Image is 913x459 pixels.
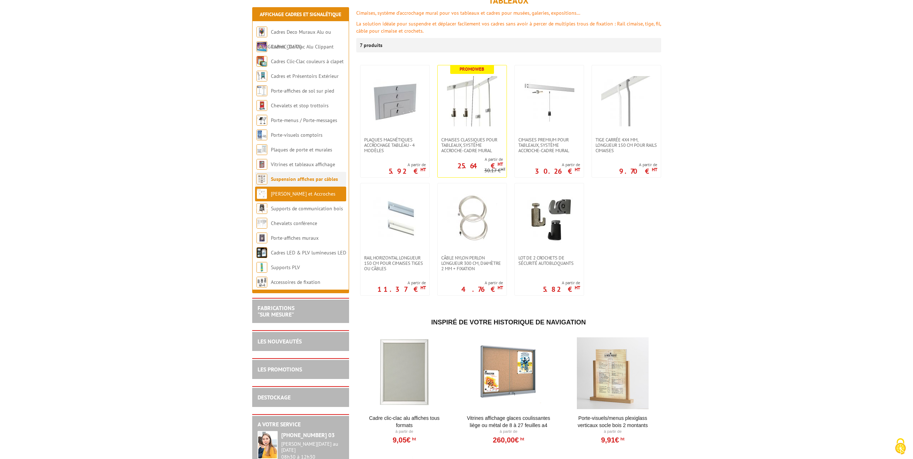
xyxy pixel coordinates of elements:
[575,285,580,291] sup: HT
[257,174,267,184] img: Suspension affiches par câbles
[257,262,267,273] img: Supports PLV
[460,66,484,72] b: Promoweb
[257,71,267,81] img: Cadres et Présentoirs Extérieur
[257,188,267,199] img: Cimaises et Accroches tableaux
[271,264,300,271] a: Supports PLV
[592,137,661,153] a: Tige carrée 4x4 mm, longueur 150 cm pour rails cimaises
[260,11,341,18] a: Affichage Cadres et Signalétique
[360,414,449,429] a: Cadre Clic-Clac Alu affiches tous formats
[441,137,503,153] span: Cimaises CLASSIQUES pour tableaux, système accroche-cadre mural
[461,287,503,291] p: 4.76 €
[498,285,503,291] sup: HT
[257,29,331,50] a: Cadres Deco Muraux Alu ou [GEOGRAPHIC_DATA]
[281,441,344,453] div: [PERSON_NAME][DATE] au [DATE]
[596,137,657,153] span: Tige carrée 4x4 mm, longueur 150 cm pour rails cimaises
[257,56,267,67] img: Cadres Clic-Clac couleurs à clapet
[518,137,580,153] span: Cimaises PREMIUM pour tableaux, système accroche-cadre mural
[258,338,302,345] a: LES NOUVEAUTÉS
[257,144,267,155] img: Plaques de porte et murales
[364,255,426,271] span: Rail horizontal longueur 150 cm pour cimaises tiges ou câbles
[271,235,319,241] a: Porte-affiches muraux
[569,429,657,435] p: À partir de
[464,429,553,435] p: À partir de
[271,88,334,94] a: Porte-affiches de sol sur pied
[257,100,267,111] img: Chevalets et stop trottoirs
[431,319,586,326] span: Inspiré de votre historique de navigation
[891,437,909,455] img: Cookies (fenêtre modale)
[389,162,426,168] span: A partir de
[498,161,503,167] sup: HT
[271,146,332,153] a: Plaques de porte et murales
[271,117,337,123] a: Porte-menus / Porte-messages
[392,438,416,442] a: 9,05€HT
[377,287,426,291] p: 11.37 €
[271,279,320,285] a: Accessoires de fixation
[461,280,503,286] span: A partir de
[447,76,497,126] img: Cimaises CLASSIQUES pour tableaux, système accroche-cadre mural
[257,247,267,258] img: Cadres LED & PLV lumineuses LED
[575,167,580,173] sup: HT
[493,438,524,442] a: 260,00€HT
[457,164,503,168] p: 25.64 €
[377,280,426,286] span: A partir de
[356,10,580,16] font: Cimaises, système d’accrochage mural pour vos tableaux et cadres pour musées, galeries, expositions…
[271,58,344,65] a: Cadres Clic-Clac couleurs à clapet
[619,169,657,173] p: 9.70 €
[370,76,420,126] img: Plaques magnétiques accrochage tableau - 4 modèles
[356,20,661,34] font: La solution idéale pour suspendre et déplacer facilement vos cadres sans avoir à percer de multip...
[888,435,913,459] button: Cookies (fenêtre modale)
[518,255,580,266] span: Lot de 2 crochets de sécurité autobloquants
[271,132,323,138] a: Porte-visuels comptoirs
[258,394,291,401] a: DESTOCKAGE
[258,431,278,459] img: widget-service.jpg
[258,421,344,428] h2: A votre service
[501,167,505,172] sup: HT
[619,436,624,441] sup: HT
[652,167,657,173] sup: HT
[271,176,338,182] a: Suspension affiches par câbles
[360,38,387,52] p: 7 produits
[464,414,553,429] a: Vitrines affichage glaces coulissantes liège ou métal de 8 à 27 feuilles A4
[281,431,335,439] strong: [PHONE_NUMBER] 03
[364,137,426,153] span: Plaques magnétiques accrochage tableau - 4 modèles
[524,194,574,244] img: Lot de 2 crochets de sécurité autobloquants
[543,287,580,291] p: 5.82 €
[484,168,505,173] p: 30.17 €
[420,167,426,173] sup: HT
[569,414,657,429] a: Porte-Visuels/Menus Plexiglass Verticaux Socle Bois 2 Montants
[360,429,449,435] p: À partir de
[389,169,426,173] p: 5.92 €
[257,218,267,229] img: Chevalets conférence
[361,255,429,271] a: Rail horizontal longueur 150 cm pour cimaises tiges ou câbles
[271,205,343,212] a: Supports de communication bois
[271,102,329,109] a: Chevalets et stop trottoirs
[535,169,580,173] p: 30.26 €
[370,194,420,244] img: Rail horizontal longueur 150 cm pour cimaises tiges ou câbles
[441,255,503,271] span: Câble nylon perlon longueur 300 cm, diamètre 2 mm + fixation
[271,220,317,226] a: Chevalets conférence
[438,156,503,162] span: A partir de
[524,76,574,126] img: Cimaises PREMIUM pour tableaux, système accroche-cadre mural
[519,436,524,441] sup: HT
[258,366,302,373] a: LES PROMOTIONS
[257,27,267,37] img: Cadres Deco Muraux Alu ou Bois
[271,161,335,168] a: Vitrines et tableaux affichage
[271,43,334,50] a: Cadres Clic-Clac Alu Clippant
[257,85,267,96] img: Porte-affiches de sol sur pied
[257,130,267,140] img: Porte-visuels comptoirs
[619,162,657,168] span: A partir de
[257,191,335,212] a: [PERSON_NAME] et Accroches tableaux
[515,255,584,266] a: Lot de 2 crochets de sécurité autobloquants
[420,285,426,291] sup: HT
[601,76,651,126] img: Tige carrée 4x4 mm, longueur 150 cm pour rails cimaises
[515,137,584,153] a: Cimaises PREMIUM pour tableaux, système accroche-cadre mural
[438,255,507,271] a: Câble nylon perlon longueur 300 cm, diamètre 2 mm + fixation
[257,115,267,126] img: Porte-menus / Porte-messages
[535,162,580,168] span: A partir de
[361,137,429,153] a: Plaques magnétiques accrochage tableau - 4 modèles
[447,194,497,244] img: Câble nylon perlon longueur 300 cm, diamètre 2 mm + fixation
[438,137,507,153] a: Cimaises CLASSIQUES pour tableaux, système accroche-cadre mural
[257,277,267,287] img: Accessoires de fixation
[410,436,416,441] sup: HT
[601,438,624,442] a: 9,91€HT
